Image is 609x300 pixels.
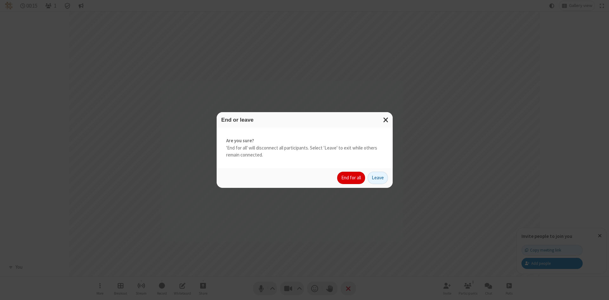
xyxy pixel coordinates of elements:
strong: Are you sure? [226,137,383,144]
button: End for all [337,172,365,184]
div: 'End for all' will disconnect all participants. Select 'Leave' to exit while others remain connec... [217,128,393,168]
button: Close modal [379,112,393,128]
button: Leave [368,172,388,184]
h3: End or leave [221,117,388,123]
